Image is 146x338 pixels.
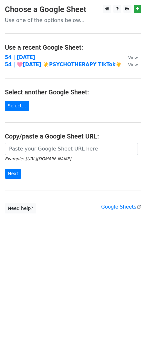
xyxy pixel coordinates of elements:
input: Paste your Google Sheet URL here [5,143,138,155]
iframe: Chat Widget [114,307,146,338]
a: View [122,62,138,67]
a: Google Sheets [101,204,141,210]
a: View [122,54,138,60]
a: 54 | [DATE] [5,54,35,60]
small: View [128,62,138,67]
h4: Copy/paste a Google Sheet URL: [5,132,141,140]
h4: Select another Google Sheet: [5,88,141,96]
h4: Use a recent Google Sheet: [5,43,141,51]
a: Need help? [5,203,36,213]
h3: Choose a Google Sheet [5,5,141,14]
p: Use one of the options below... [5,17,141,24]
a: Select... [5,101,29,111]
a: 54 | 🩷[DATE] ☀️PSYCHOTHERAPY TikTok☀️ [5,62,122,67]
small: Example: [URL][DOMAIN_NAME] [5,156,71,161]
small: View [128,55,138,60]
input: Next [5,169,21,179]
